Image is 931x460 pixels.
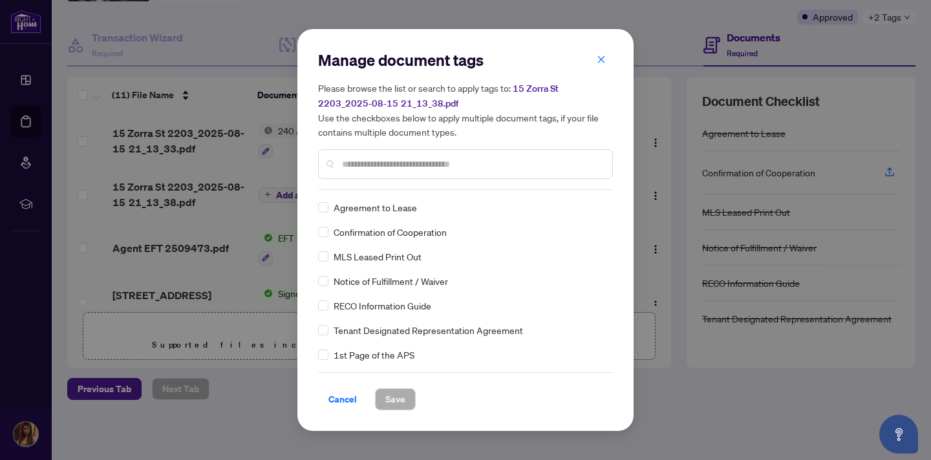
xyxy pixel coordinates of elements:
[334,249,422,264] span: MLS Leased Print Out
[334,298,431,313] span: RECO Information Guide
[375,388,416,410] button: Save
[597,55,606,64] span: close
[318,388,367,410] button: Cancel
[334,348,414,362] span: 1st Page of the APS
[334,200,417,214] span: Agreement to Lease
[318,50,613,70] h2: Manage document tags
[334,323,523,337] span: Tenant Designated Representation Agreement
[334,225,447,239] span: Confirmation of Cooperation
[328,389,357,410] span: Cancel
[879,415,918,454] button: Open asap
[318,81,613,139] h5: Please browse the list or search to apply tags to: Use the checkboxes below to apply multiple doc...
[334,274,448,288] span: Notice of Fulfillment / Waiver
